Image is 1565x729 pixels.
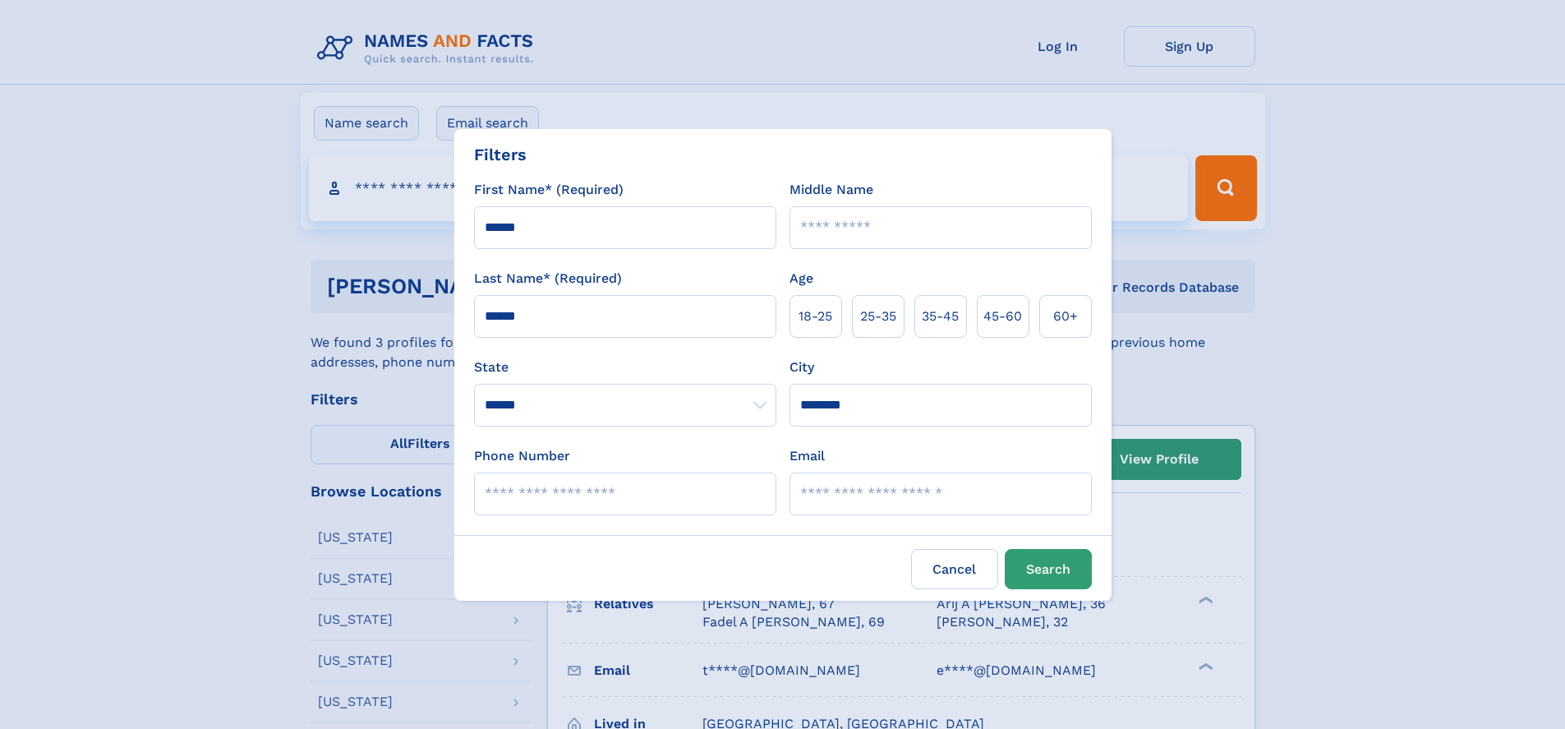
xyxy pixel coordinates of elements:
label: Age [789,269,813,288]
span: 60+ [1053,307,1078,326]
div: Filters [474,142,527,167]
span: 45‑60 [983,307,1022,326]
span: 35‑45 [922,307,959,326]
label: Email [789,446,825,466]
button: Search [1005,549,1092,589]
label: State [474,358,776,377]
label: First Name* (Required) [474,180,624,200]
span: 25‑35 [860,307,896,326]
label: Cancel [911,549,998,589]
label: Last Name* (Required) [474,269,622,288]
span: 18‑25 [799,307,832,326]
label: Middle Name [789,180,873,200]
label: City [789,358,814,377]
label: Phone Number [474,446,570,466]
